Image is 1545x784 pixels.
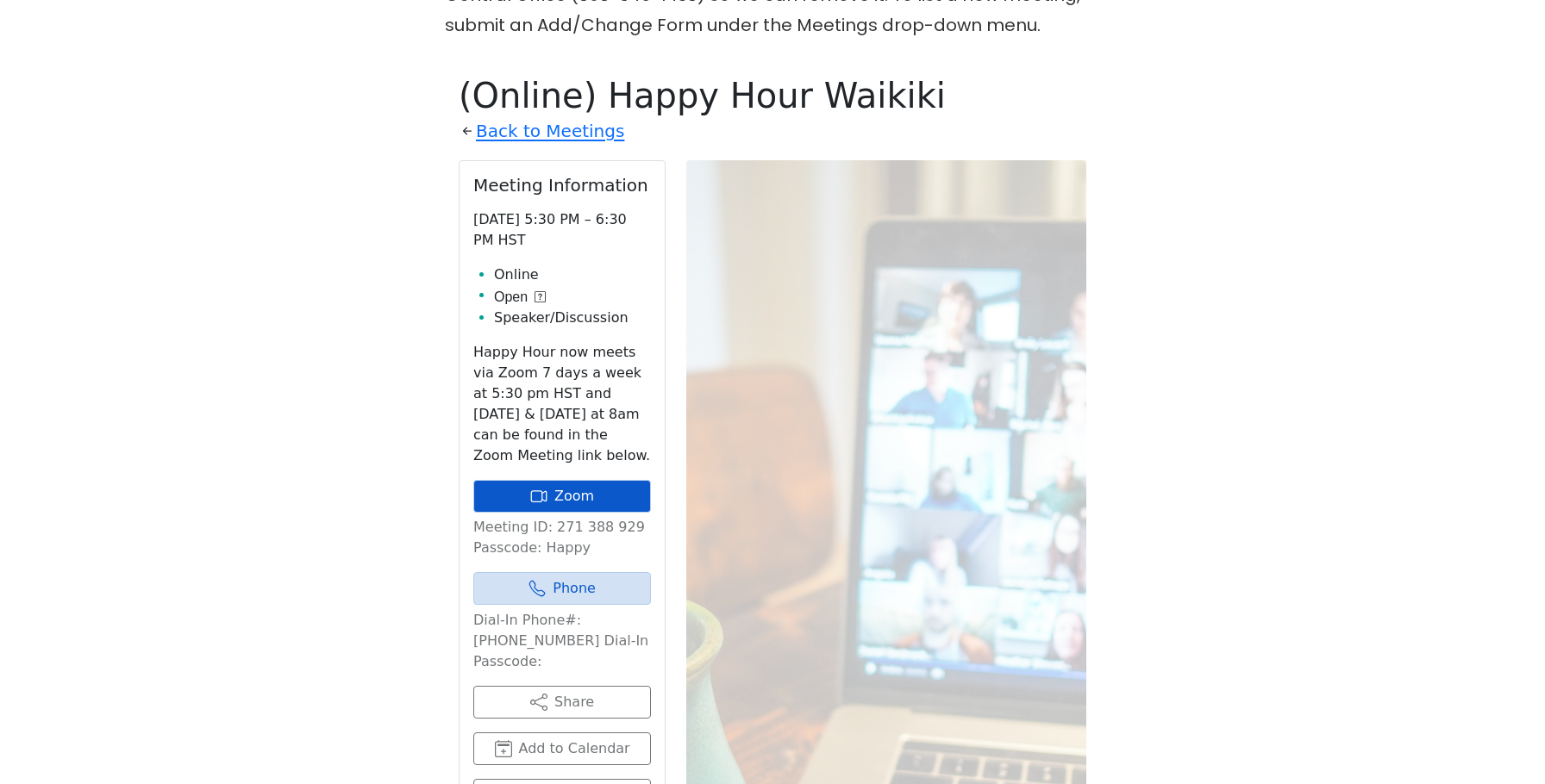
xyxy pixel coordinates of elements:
button: Add to Calendar [473,732,651,765]
button: Share [473,686,651,719]
a: Back to Meetings [476,116,624,146]
a: Phone [473,572,651,605]
span: Open [494,287,528,308]
p: Dial-In Phone#: [PHONE_NUMBER] Dial-In Passcode: [473,610,651,672]
h1: (Online) Happy Hour Waikiki [459,75,1086,116]
li: Online [494,264,651,285]
p: [DATE] 5:30 PM – 6:30 PM HST [473,209,651,251]
p: Happy Hour now meets via Zoom 7 days a week at 5:30 pm HST and [DATE] & [DATE] at 8am can be foun... [473,342,651,466]
li: Speaker/Discussion [494,308,651,328]
p: Meeting ID: 271 388 929 Passcode: Happy [473,517,651,558]
h2: Meeting Information [473,175,651,196]
button: Open [494,287,546,308]
a: Zoom [473,480,651,513]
